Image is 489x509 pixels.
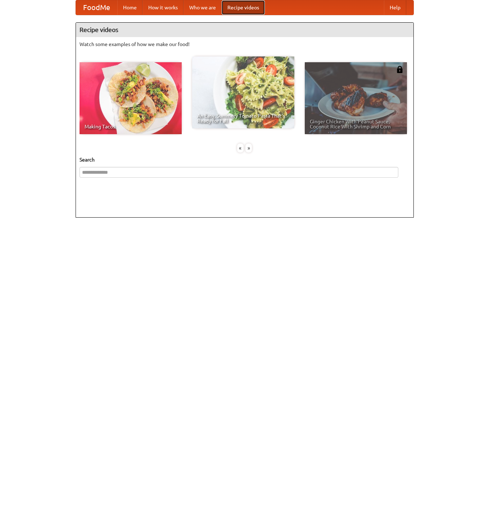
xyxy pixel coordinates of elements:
a: Making Tacos [80,62,182,134]
div: « [237,144,244,153]
a: An Easy, Summery Tomato Pasta That's Ready for Fall [192,56,294,128]
h4: Recipe videos [76,23,413,37]
img: 483408.png [396,66,403,73]
a: Recipe videos [222,0,265,15]
a: FoodMe [76,0,117,15]
span: An Easy, Summery Tomato Pasta That's Ready for Fall [197,113,289,123]
p: Watch some examples of how we make our food! [80,41,410,48]
a: How it works [142,0,184,15]
div: » [245,144,252,153]
a: Help [384,0,406,15]
span: Making Tacos [85,124,177,129]
a: Home [117,0,142,15]
h5: Search [80,156,410,163]
a: Who we are [184,0,222,15]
